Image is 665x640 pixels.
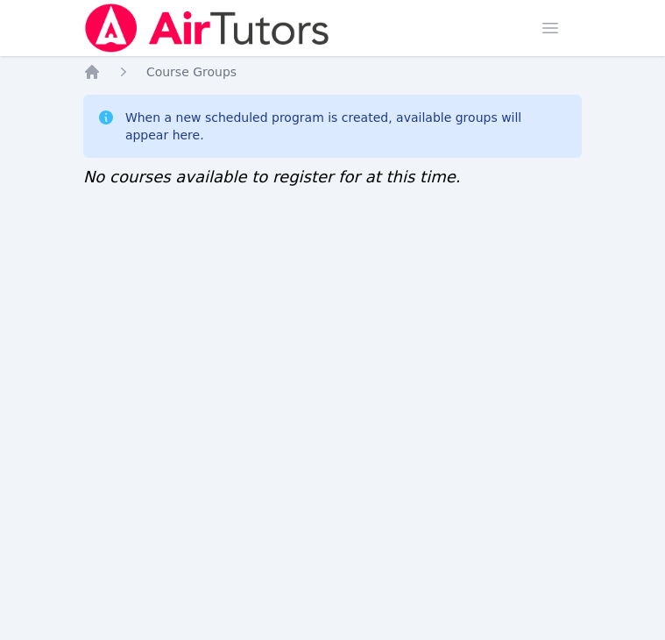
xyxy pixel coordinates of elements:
[146,65,237,79] span: Course Groups
[125,109,568,144] div: When a new scheduled program is created, available groups will appear here.
[146,63,237,81] a: Course Groups
[83,63,582,81] nav: Breadcrumb
[83,167,461,186] span: No courses available to register for at this time.
[83,4,331,53] img: Air Tutors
